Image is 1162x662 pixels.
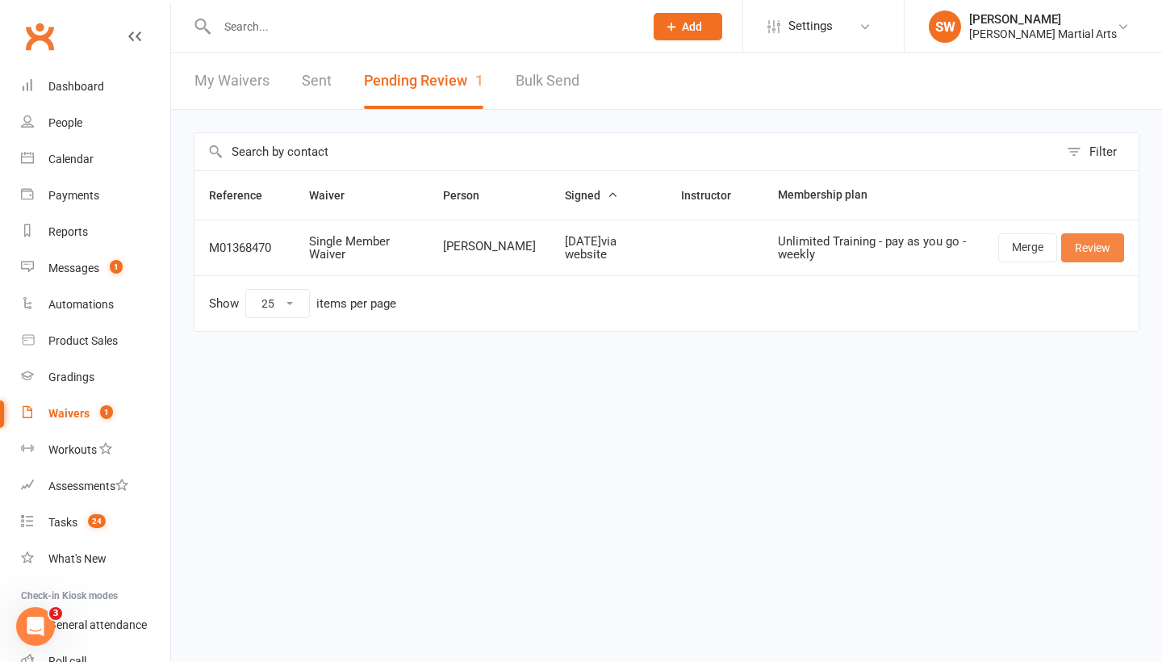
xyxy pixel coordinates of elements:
[443,186,497,205] button: Person
[316,297,396,311] div: items per page
[21,141,170,178] a: Calendar
[48,80,104,93] div: Dashboard
[654,13,722,40] button: Add
[21,287,170,323] a: Automations
[48,552,107,565] div: What's New
[209,289,396,318] div: Show
[309,189,362,202] span: Waiver
[21,178,170,214] a: Payments
[209,241,280,255] div: M01368470
[788,8,833,44] span: Settings
[48,189,99,202] div: Payments
[48,334,118,347] div: Product Sales
[309,186,362,205] button: Waiver
[21,323,170,359] a: Product Sales
[21,541,170,577] a: What's New
[48,618,147,631] div: General attendance
[48,516,77,529] div: Tasks
[565,189,618,202] span: Signed
[443,189,497,202] span: Person
[19,16,60,57] a: Clubworx
[778,235,969,262] div: Unlimited Training - pay as you go - weekly
[21,105,170,141] a: People
[309,235,414,262] div: Single Member Waiver
[1059,133,1139,170] button: Filter
[998,233,1057,262] a: Merge
[21,359,170,396] a: Gradings
[48,262,99,274] div: Messages
[49,607,62,620] span: 3
[21,505,170,541] a: Tasks 24
[969,12,1117,27] div: [PERSON_NAME]
[21,468,170,505] a: Assessments
[16,607,55,646] iframe: Intercom live chat
[48,407,90,420] div: Waivers
[681,189,749,202] span: Instructor
[565,186,618,205] button: Signed
[21,607,170,643] a: General attendance kiosk mode
[565,235,652,262] div: [DATE] via website
[194,53,270,109] a: My Waivers
[209,186,280,205] button: Reference
[516,53,579,109] a: Bulk Send
[21,250,170,287] a: Messages 1
[21,396,170,432] a: Waivers 1
[48,225,88,238] div: Reports
[100,405,113,419] span: 1
[88,514,106,528] span: 24
[364,53,483,109] button: Pending Review1
[110,260,123,274] span: 1
[48,116,82,129] div: People
[48,371,94,383] div: Gradings
[929,10,961,43] div: SW
[48,298,114,311] div: Automations
[209,189,280,202] span: Reference
[48,480,128,492] div: Assessments
[969,27,1117,41] div: [PERSON_NAME] Martial Arts
[681,186,749,205] button: Instructor
[194,133,1059,170] input: Search by contact
[212,15,633,38] input: Search...
[475,72,483,89] span: 1
[763,171,984,220] th: Membership plan
[302,53,332,109] a: Sent
[443,240,536,253] span: [PERSON_NAME]
[1061,233,1124,262] a: Review
[48,443,97,456] div: Workouts
[21,432,170,468] a: Workouts
[48,153,94,165] div: Calendar
[1089,142,1117,161] div: Filter
[21,69,170,105] a: Dashboard
[21,214,170,250] a: Reports
[682,20,702,33] span: Add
